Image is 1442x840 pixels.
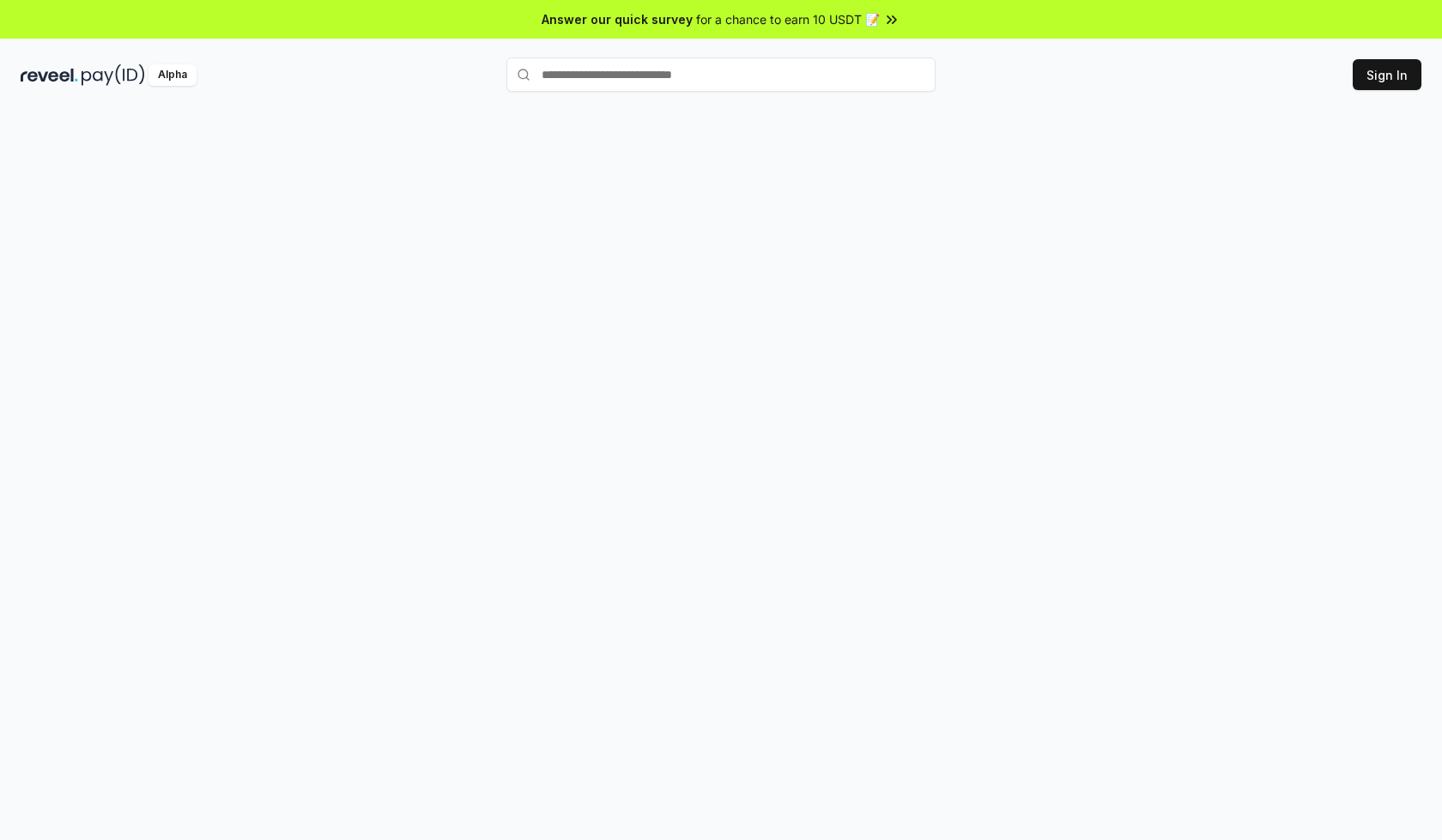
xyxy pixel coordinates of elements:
[542,10,693,28] span: Answer our quick survey
[696,10,880,28] span: for a chance to earn 10 USDT 📝
[1353,59,1421,90] button: Sign In
[148,64,197,86] div: Alpha
[21,64,78,86] img: reveel_dark
[82,64,145,86] img: pay_id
